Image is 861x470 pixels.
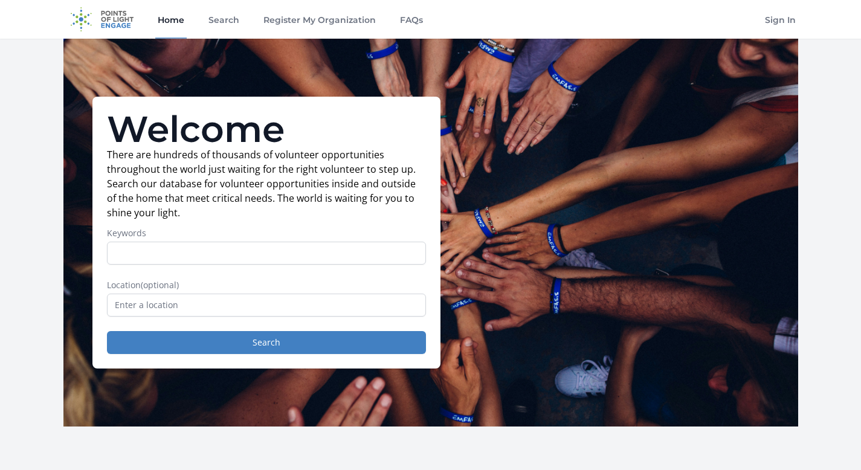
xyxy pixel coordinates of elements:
[107,227,426,239] label: Keywords
[141,279,179,291] span: (optional)
[107,331,426,354] button: Search
[107,294,426,317] input: Enter a location
[107,279,426,291] label: Location
[107,111,426,147] h1: Welcome
[107,147,426,220] p: There are hundreds of thousands of volunteer opportunities throughout the world just waiting for ...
